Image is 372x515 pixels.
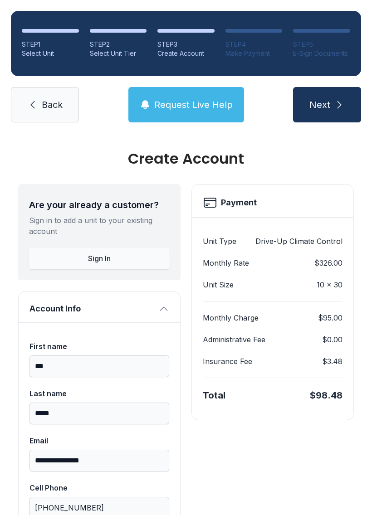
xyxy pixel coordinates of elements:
dd: $0.00 [322,334,343,345]
div: Create Account [157,49,215,58]
div: STEP 4 [225,40,283,49]
div: Are your already a customer? [29,199,170,211]
dt: Unit Type [203,236,236,247]
input: First name [29,355,169,377]
dt: Insurance Fee [203,356,252,367]
dd: $326.00 [314,257,343,268]
span: Account Info [29,302,155,315]
dd: $3.48 [322,356,343,367]
span: Sign In [88,253,111,264]
span: Next [309,98,330,111]
div: STEP 3 [157,40,215,49]
div: Make Payment [225,49,283,58]
input: Last name [29,403,169,424]
dt: Monthly Charge [203,312,259,323]
button: Account Info [19,292,180,322]
span: Request Live Help [154,98,233,111]
dd: Drive-Up Climate Control [255,236,343,247]
div: Total [203,389,225,402]
dd: $95.00 [318,312,343,323]
div: E-Sign Documents [293,49,350,58]
div: Last name [29,388,169,399]
dd: 10 x 30 [317,279,343,290]
div: Cell Phone [29,482,169,493]
div: First name [29,341,169,352]
h2: Payment [221,196,257,209]
input: Email [29,450,169,471]
div: Create Account [18,151,354,166]
div: STEP 1 [22,40,79,49]
div: STEP 2 [90,40,147,49]
div: Sign in to add a unit to your existing account [29,215,170,237]
div: Select Unit [22,49,79,58]
div: Email [29,435,169,446]
span: Back [42,98,63,111]
div: $98.48 [310,389,343,402]
dt: Administrative Fee [203,334,265,345]
div: Select Unit Tier [90,49,147,58]
dt: Monthly Rate [203,257,249,268]
dt: Unit Size [203,279,234,290]
div: STEP 5 [293,40,350,49]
